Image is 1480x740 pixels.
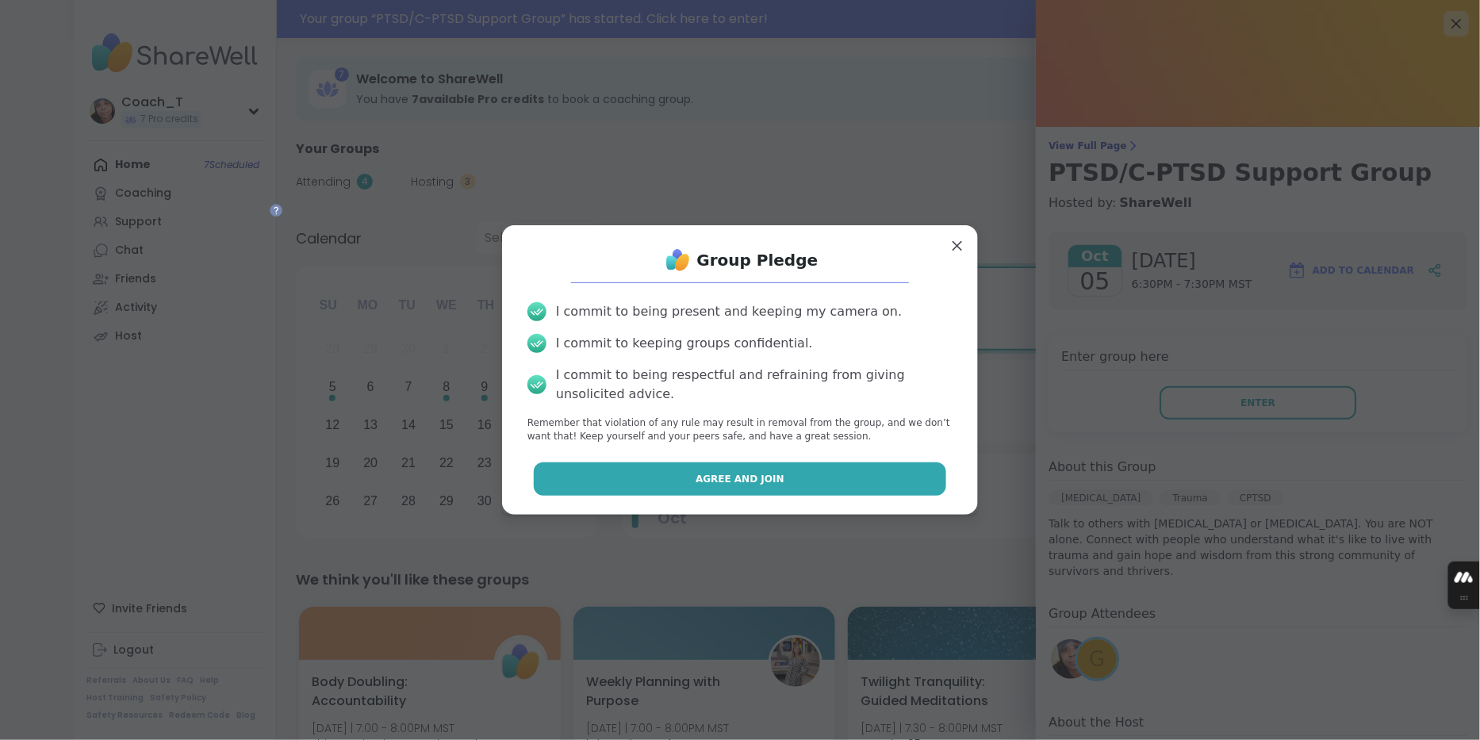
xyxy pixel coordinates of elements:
p: Remember that violation of any rule may result in removal from the group, and we don’t want that!... [527,416,953,443]
span: Agree and Join [696,472,784,486]
div: I commit to being respectful and refraining from giving unsolicited advice. [556,366,953,404]
img: ShareWell Logo [662,244,694,276]
div: I commit to being present and keeping my camera on. [556,302,902,321]
div: I commit to keeping groups confidential. [556,334,813,353]
iframe: Spotlight [270,204,282,217]
h1: Group Pledge [697,249,819,271]
button: Agree and Join [534,462,947,496]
